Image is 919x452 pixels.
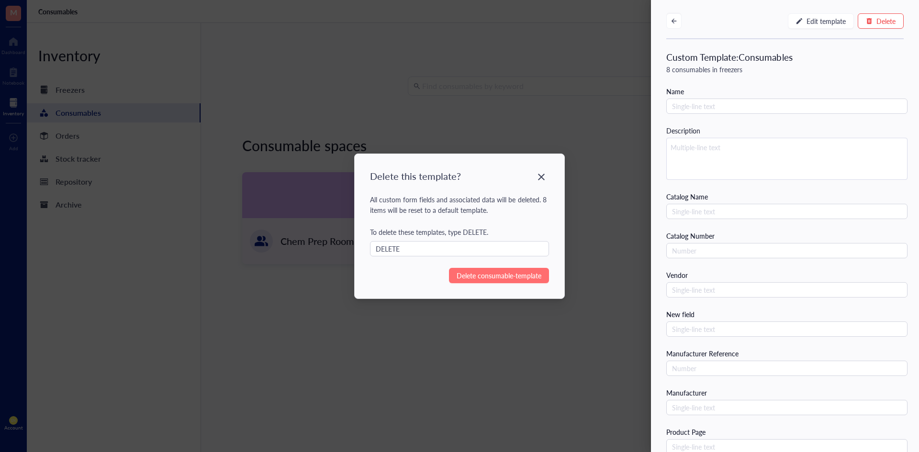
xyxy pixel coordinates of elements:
[370,194,549,215] div: All custom form fields and associated data will be deleted. 8 items will be reset to a default te...
[449,268,549,283] button: Delete consumable-template
[370,227,549,237] div: To delete these templates , type DELETE.
[370,169,549,183] div: Delete this template?
[534,171,549,183] span: Close
[457,270,541,281] span: Delete consumable-template
[370,241,549,256] input: Type DELETE to continue
[534,169,549,185] button: Close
